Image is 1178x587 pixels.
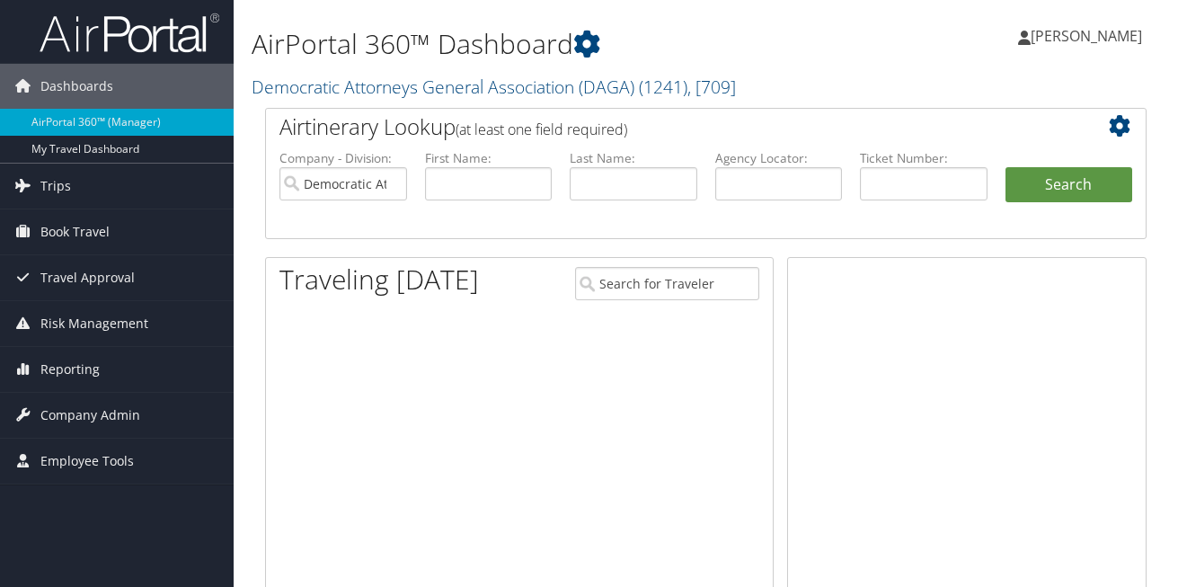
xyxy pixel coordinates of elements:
[40,209,110,254] span: Book Travel
[40,347,100,392] span: Reporting
[639,75,687,99] span: ( 1241 )
[40,301,148,346] span: Risk Management
[279,261,479,298] h1: Traveling [DATE]
[860,149,988,167] label: Ticket Number:
[687,75,736,99] span: , [ 709 ]
[1005,167,1133,203] button: Search
[279,149,407,167] label: Company - Division:
[456,120,627,139] span: (at least one field required)
[715,149,843,167] label: Agency Locator:
[40,439,134,484] span: Employee Tools
[425,149,553,167] label: First Name:
[40,64,113,109] span: Dashboards
[1031,26,1142,46] span: [PERSON_NAME]
[252,25,857,63] h1: AirPortal 360™ Dashboard
[252,75,736,99] a: Democratic Attorneys General Association (DAGA)
[40,12,219,54] img: airportal-logo.png
[40,164,71,209] span: Trips
[40,393,140,438] span: Company Admin
[40,255,135,300] span: Travel Approval
[570,149,697,167] label: Last Name:
[1018,9,1160,63] a: [PERSON_NAME]
[279,111,1058,142] h2: Airtinerary Lookup
[575,267,759,300] input: Search for Traveler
